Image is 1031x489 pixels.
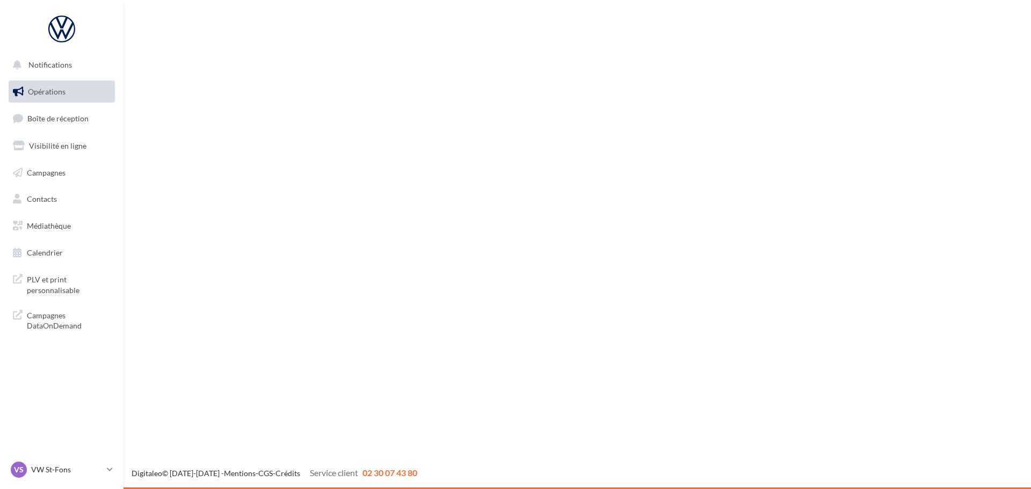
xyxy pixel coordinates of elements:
[275,469,300,478] a: Crédits
[27,221,71,230] span: Médiathèque
[6,135,117,157] a: Visibilité en ligne
[29,141,86,150] span: Visibilité en ligne
[6,304,117,335] a: Campagnes DataOnDemand
[6,188,117,210] a: Contacts
[27,248,63,257] span: Calendrier
[28,87,66,96] span: Opérations
[28,60,72,69] span: Notifications
[6,162,117,184] a: Campagnes
[362,468,417,478] span: 02 30 07 43 80
[27,194,57,203] span: Contacts
[9,459,115,480] a: VS VW St-Fons
[14,464,24,475] span: VS
[27,272,111,295] span: PLV et print personnalisable
[6,54,113,76] button: Notifications
[27,308,111,331] span: Campagnes DataOnDemand
[224,469,256,478] a: Mentions
[31,464,103,475] p: VW St-Fons
[27,167,66,177] span: Campagnes
[132,469,162,478] a: Digitaleo
[27,114,89,123] span: Boîte de réception
[6,107,117,130] a: Boîte de réception
[6,242,117,264] a: Calendrier
[6,215,117,237] a: Médiathèque
[258,469,273,478] a: CGS
[6,81,117,103] a: Opérations
[132,469,417,478] span: © [DATE]-[DATE] - - -
[6,268,117,300] a: PLV et print personnalisable
[310,468,358,478] span: Service client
